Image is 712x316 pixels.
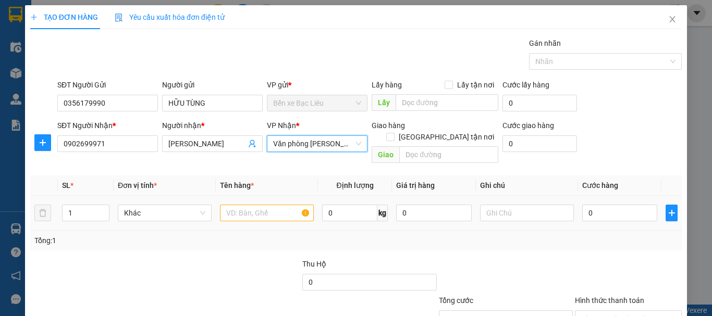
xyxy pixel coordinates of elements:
span: Định lượng [336,181,373,189]
span: user-add [248,140,256,148]
button: plus [34,134,51,151]
input: Cước lấy hàng [502,95,577,111]
div: VP gửi [267,79,367,91]
span: VP Nhận [267,121,296,130]
button: plus [666,205,678,221]
span: Lấy [372,94,396,111]
span: Thu Hộ [302,260,326,268]
div: SĐT Người Gửi [57,79,158,91]
th: Ghi chú [476,175,578,196]
input: 0 [396,205,471,221]
span: [GEOGRAPHIC_DATA] tận nơi [395,131,498,143]
span: Văn phòng Hồ Chí Minh [273,136,361,151]
button: Close [658,5,687,34]
span: kg [377,205,388,221]
span: SL [62,181,70,189]
span: Giao [372,146,399,163]
span: Tổng cước [439,296,473,305]
label: Cước giao hàng [502,121,554,130]
img: icon [115,14,123,22]
div: SĐT Người Nhận [57,120,158,131]
span: Đơn vị tính [118,181,157,189]
span: Lấy hàng [372,81,402,89]
span: plus [666,209,677,217]
span: TẠO ĐƠN HÀNG [30,13,98,21]
label: Gán nhãn [529,39,561,47]
button: delete [34,205,51,221]
span: Cước hàng [582,181,618,189]
span: plus [35,138,51,147]
input: Dọc đường [396,94,498,111]
span: Bến xe Bạc Liêu [273,95,361,111]
div: Người gửi [162,79,263,91]
span: Yêu cầu xuất hóa đơn điện tử [115,13,225,21]
span: Khác [124,205,205,221]
div: Người nhận [162,120,263,131]
span: Giá trị hàng [396,181,435,189]
input: VD: Bàn, Ghế [220,205,314,221]
label: Hình thức thanh toán [575,296,644,305]
input: Cước giao hàng [502,135,577,152]
label: Cước lấy hàng [502,81,549,89]
span: close [668,15,677,23]
input: Dọc đường [399,146,498,163]
span: Tên hàng [220,181,254,189]
span: plus [30,14,38,21]
div: Tổng: 1 [34,235,276,246]
span: Lấy tận nơi [453,79,498,91]
input: Ghi Chú [480,205,574,221]
span: Giao hàng [372,121,405,130]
